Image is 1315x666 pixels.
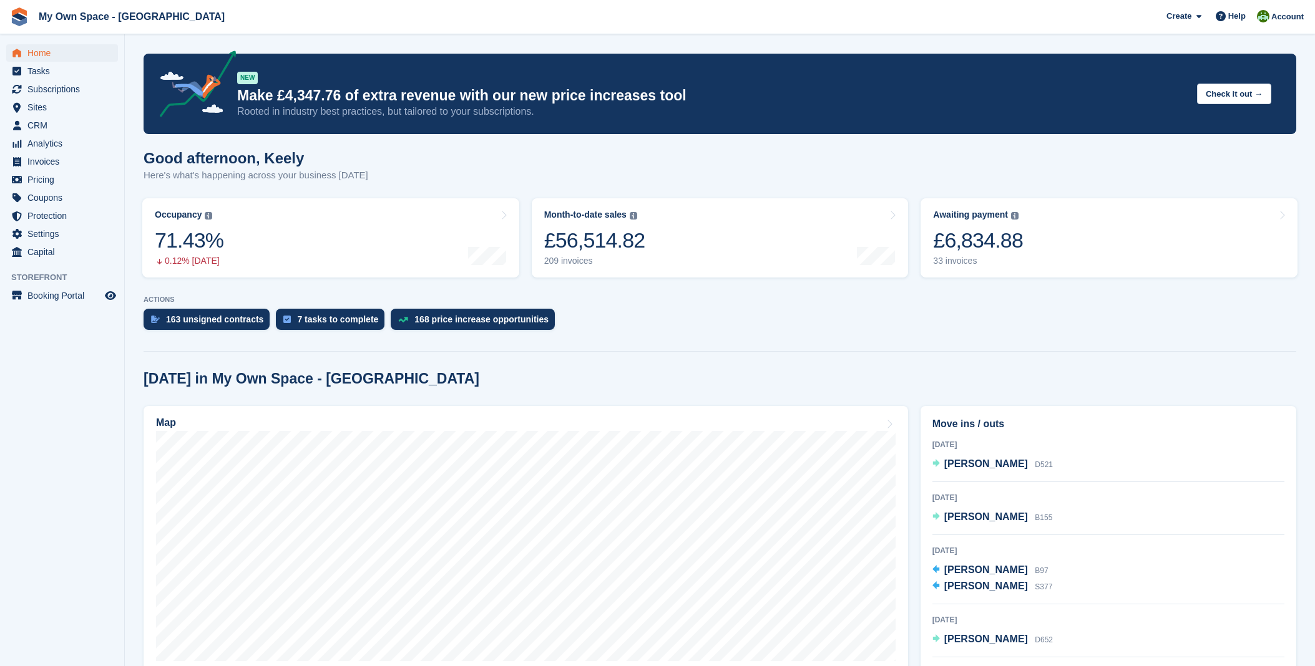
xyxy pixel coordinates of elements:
[1197,84,1271,104] button: Check it out →
[11,271,124,284] span: Storefront
[532,198,909,277] a: Month-to-date sales £56,514.82 209 invoices
[205,212,212,220] img: icon-info-grey-7440780725fd019a000dd9b08b2336e03edf1995a4989e88bcd33f0948082b44.svg
[155,228,223,253] div: 71.43%
[1228,10,1246,22] span: Help
[391,309,561,336] a: 168 price increase opportunities
[276,309,391,336] a: 7 tasks to complete
[142,198,519,277] a: Occupancy 71.43% 0.12% [DATE]
[144,296,1296,304] p: ACTIONS
[1257,10,1269,22] img: Keely
[6,99,118,116] a: menu
[6,135,118,152] a: menu
[6,117,118,134] a: menu
[921,198,1298,277] a: Awaiting payment £6,834.88 33 invoices
[237,105,1187,118] p: Rooted in industry best practices, but tailored to your subscriptions.
[155,256,223,266] div: 0.12% [DATE]
[932,417,1284,432] h2: Move ins / outs
[27,135,102,152] span: Analytics
[144,309,276,336] a: 163 unsigned contracts
[6,287,118,304] a: menu
[149,51,237,122] img: price-adjustments-announcement-icon-8257ccfd72463d97f412b2fc003d46551f7dbcb40ab6d574587a9cd5c0d94...
[1011,212,1019,220] img: icon-info-grey-7440780725fd019a000dd9b08b2336e03edf1995a4989e88bcd33f0948082b44.svg
[237,72,258,84] div: NEW
[27,207,102,224] span: Protection
[156,417,176,428] h2: Map
[1035,582,1052,591] span: S377
[144,370,479,387] h2: [DATE] in My Own Space - [GEOGRAPHIC_DATA]
[1035,513,1052,522] span: B155
[144,168,368,183] p: Here's what's happening across your business [DATE]
[933,210,1008,220] div: Awaiting payment
[933,256,1023,266] div: 33 invoices
[944,511,1028,522] span: [PERSON_NAME]
[27,171,102,188] span: Pricing
[237,87,1187,105] p: Make £4,347.76 of extra revenue with our new price increases tool
[27,287,102,304] span: Booking Portal
[1271,11,1304,23] span: Account
[933,228,1023,253] div: £6,834.88
[544,228,645,253] div: £56,514.82
[932,545,1284,556] div: [DATE]
[6,80,118,98] a: menu
[932,562,1049,579] a: [PERSON_NAME] B97
[944,564,1028,575] span: [PERSON_NAME]
[1035,635,1053,644] span: D652
[630,212,637,220] img: icon-info-grey-7440780725fd019a000dd9b08b2336e03edf1995a4989e88bcd33f0948082b44.svg
[398,317,408,322] img: price_increase_opportunities-93ffe204e8149a01c8c9dc8f82e8f89637d9d84a8eef4429ea346261dce0b2c0.svg
[6,62,118,80] a: menu
[34,6,230,27] a: My Own Space - [GEOGRAPHIC_DATA]
[166,314,263,324] div: 163 unsigned contracts
[6,243,118,261] a: menu
[932,614,1284,625] div: [DATE]
[27,117,102,134] span: CRM
[27,80,102,98] span: Subscriptions
[6,44,118,62] a: menu
[932,579,1053,595] a: [PERSON_NAME] S377
[932,509,1053,526] a: [PERSON_NAME] B155
[6,153,118,170] a: menu
[932,439,1284,450] div: [DATE]
[6,225,118,243] a: menu
[151,316,160,323] img: contract_signature_icon-13c848040528278c33f63329250d36e43548de30e8caae1d1a13099fd9432cc5.svg
[944,634,1028,644] span: [PERSON_NAME]
[932,456,1053,473] a: [PERSON_NAME] D521
[27,225,102,243] span: Settings
[6,171,118,188] a: menu
[544,210,627,220] div: Month-to-date sales
[103,288,118,303] a: Preview store
[27,189,102,206] span: Coupons
[10,7,29,26] img: stora-icon-8386f47178a22dfd0bd8f6a31ec36ba5ce8667c1dd55bd0f319d3a0aa187defe.svg
[414,314,549,324] div: 168 price increase opportunities
[27,153,102,170] span: Invoices
[27,62,102,80] span: Tasks
[1035,566,1048,575] span: B97
[297,314,378,324] div: 7 tasks to complete
[283,316,291,323] img: task-75834270c22a3079a89374b754ae025e5fb1db73e45f91037f5363f120a921f8.svg
[27,243,102,261] span: Capital
[6,189,118,206] a: menu
[6,207,118,224] a: menu
[144,150,368,166] h1: Good afternoon, Keely
[932,492,1284,503] div: [DATE]
[27,44,102,62] span: Home
[944,458,1028,469] span: [PERSON_NAME]
[1166,10,1191,22] span: Create
[155,210,202,220] div: Occupancy
[932,632,1053,648] a: [PERSON_NAME] D652
[944,581,1028,591] span: [PERSON_NAME]
[27,99,102,116] span: Sites
[1035,460,1053,469] span: D521
[544,256,645,266] div: 209 invoices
